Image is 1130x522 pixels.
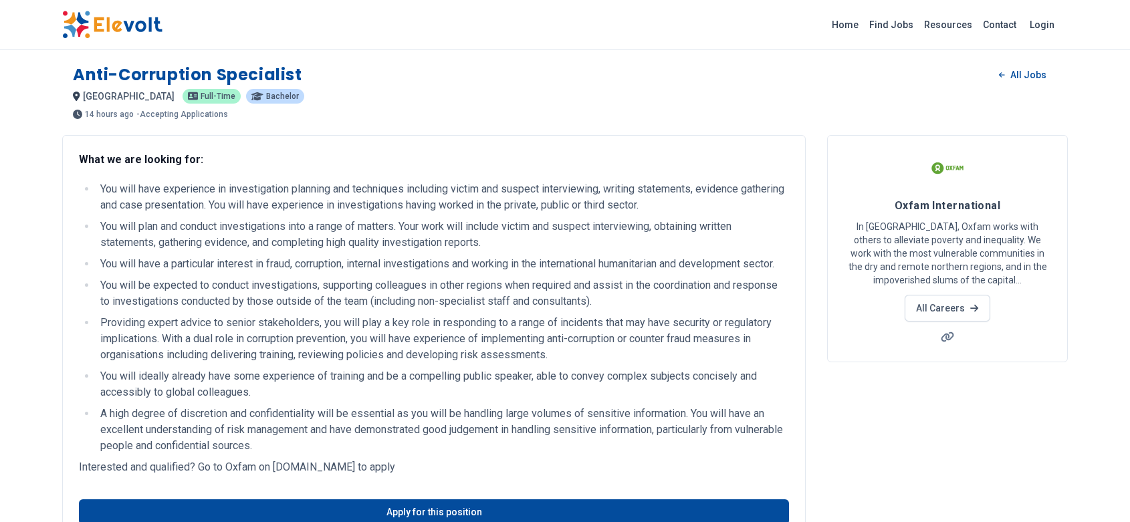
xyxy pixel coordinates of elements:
[266,92,299,100] span: Bachelor
[988,65,1057,85] a: All Jobs
[136,110,228,118] p: - Accepting Applications
[201,92,235,100] span: Full-time
[931,152,964,185] img: Oxfam International
[895,199,1001,212] span: Oxfam International
[905,295,990,321] a: All Careers
[79,153,203,166] strong: What we are looking for:
[826,14,864,35] a: Home
[73,64,302,86] h1: Anti-Corruption Specialist
[96,256,789,272] li: You will have a particular interest in fraud, corruption, internal investigations and working in ...
[96,315,789,363] li: Providing expert advice to senior stakeholders, you will play a key role in responding to a range...
[96,181,789,213] li: You will have experience in investigation planning and techniques including victim and suspect in...
[79,459,789,475] p: Interested and qualified? Go to Oxfam on [DOMAIN_NAME] to apply
[864,14,919,35] a: Find Jobs
[85,110,134,118] span: 14 hours ago
[844,220,1051,287] p: In [GEOGRAPHIC_DATA], Oxfam works with others to alleviate poverty and inequality. We work with t...
[96,368,789,400] li: You will ideally already have some experience of training and be a compelling public speaker, abl...
[978,14,1022,35] a: Contact
[83,91,175,102] span: [GEOGRAPHIC_DATA]
[1022,11,1062,38] a: Login
[96,406,789,454] li: A high degree of discretion and confidentiality will be essential as you will be handling large v...
[96,219,789,251] li: You will plan and conduct investigations into a range of matters. Your work will include victim a...
[62,11,162,39] img: Elevolt
[919,14,978,35] a: Resources
[96,277,789,309] li: You will be expected to conduct investigations, supporting colleagues in other regions when requi...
